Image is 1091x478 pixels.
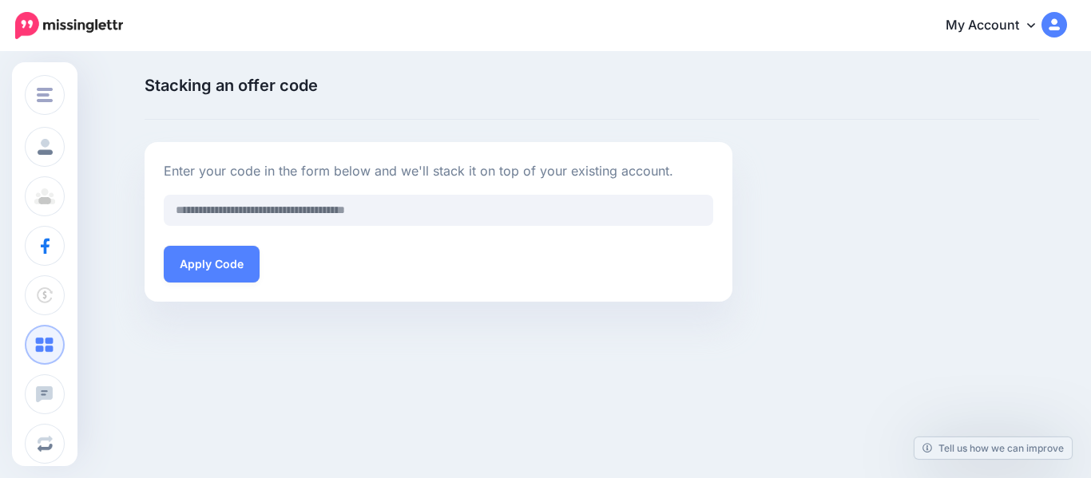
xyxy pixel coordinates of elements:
img: menu.png [37,88,53,102]
p: Enter your code in the form below and we'll stack it on top of your existing account. [164,161,714,182]
a: My Account [930,6,1067,45]
img: Missinglettr [15,12,123,39]
button: Apply Code [164,246,260,282]
a: Tell us how we can improve [914,437,1072,459]
span: Stacking an offer code [145,77,733,93]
